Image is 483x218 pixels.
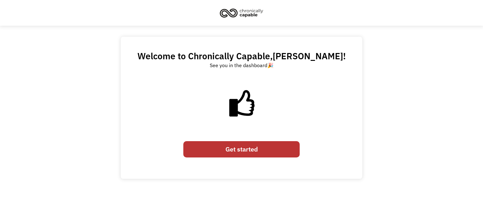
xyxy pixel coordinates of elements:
[137,51,346,61] h2: Welcome to Chronically Capable, !
[183,141,300,157] a: Get started
[210,61,274,69] div: See you in the dashboard
[218,6,265,20] img: Chronically Capable logo
[183,138,300,161] form: Email Form
[267,62,274,68] a: 🎉
[273,50,343,62] span: [PERSON_NAME]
